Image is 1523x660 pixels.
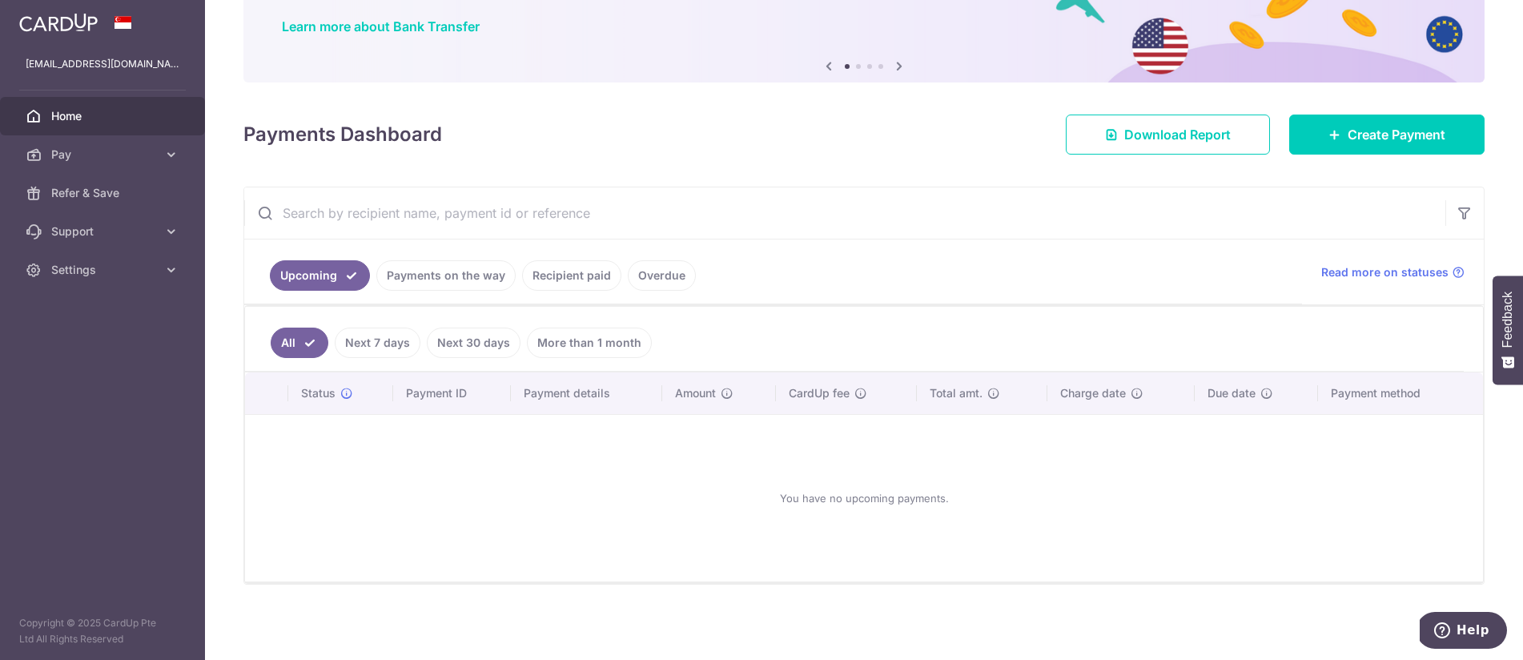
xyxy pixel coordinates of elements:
[1318,372,1483,414] th: Payment method
[789,385,850,401] span: CardUp fee
[271,328,328,358] a: All
[1289,115,1485,155] a: Create Payment
[335,328,420,358] a: Next 7 days
[282,18,480,34] a: Learn more about Bank Transfer
[393,372,510,414] th: Payment ID
[51,185,157,201] span: Refer & Save
[1066,115,1270,155] a: Download Report
[511,372,663,414] th: Payment details
[376,260,516,291] a: Payments on the way
[1208,385,1256,401] span: Due date
[301,385,336,401] span: Status
[628,260,696,291] a: Overdue
[1420,612,1507,652] iframe: Opens a widget where you can find more information
[522,260,621,291] a: Recipient paid
[1321,264,1465,280] a: Read more on statuses
[427,328,520,358] a: Next 30 days
[51,262,157,278] span: Settings
[1501,292,1515,348] span: Feedback
[675,385,716,401] span: Amount
[51,223,157,239] span: Support
[1124,125,1231,144] span: Download Report
[930,385,983,401] span: Total amt.
[1060,385,1126,401] span: Charge date
[26,56,179,72] p: [EMAIL_ADDRESS][DOMAIN_NAME]
[270,260,370,291] a: Upcoming
[243,120,442,149] h4: Payments Dashboard
[1348,125,1445,144] span: Create Payment
[264,428,1464,569] div: You have no upcoming payments.
[51,147,157,163] span: Pay
[51,108,157,124] span: Home
[244,187,1445,239] input: Search by recipient name, payment id or reference
[19,13,98,32] img: CardUp
[1321,264,1449,280] span: Read more on statuses
[1493,276,1523,384] button: Feedback - Show survey
[527,328,652,358] a: More than 1 month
